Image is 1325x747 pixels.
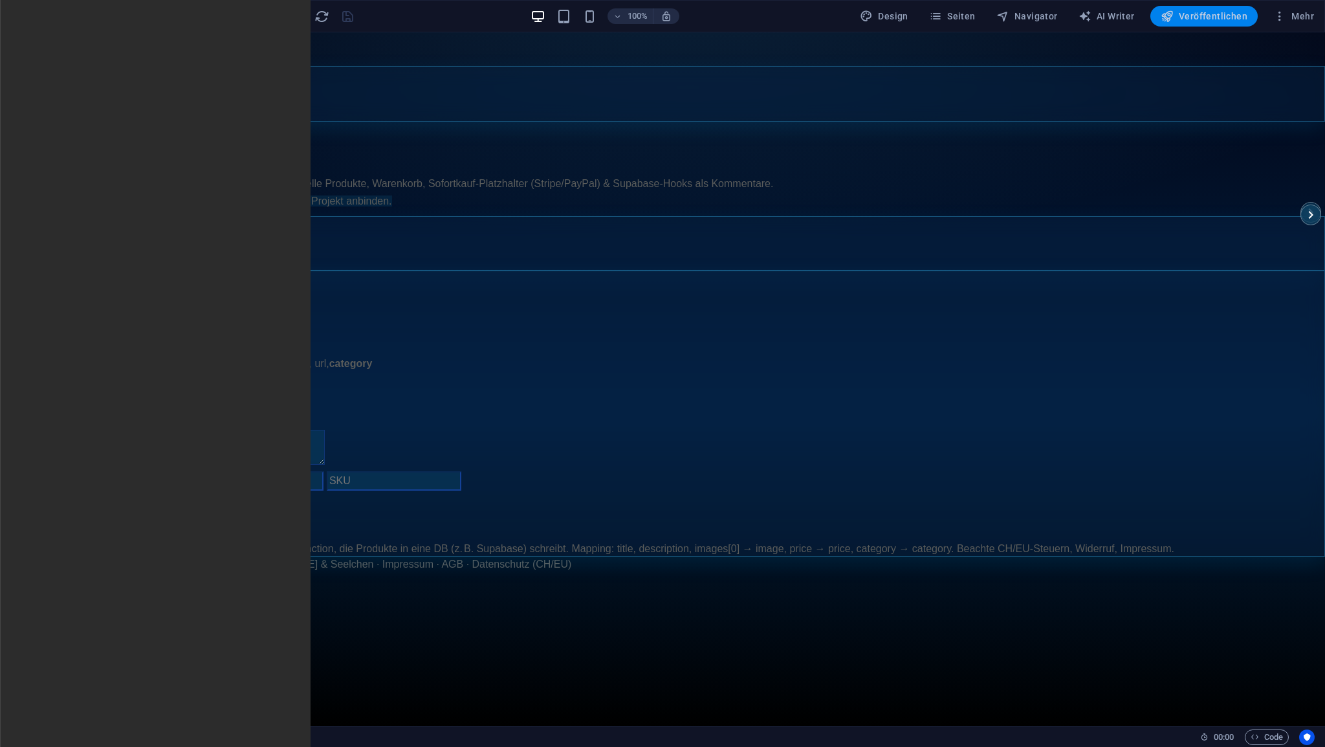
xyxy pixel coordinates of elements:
[627,8,648,24] h6: 100%
[1073,6,1140,27] button: AI Writer
[1079,10,1135,23] span: AI Writer
[991,6,1063,27] button: Navigator
[1268,6,1319,27] button: Mehr
[860,10,908,23] span: Design
[996,10,1058,23] span: Navigator
[1251,730,1283,745] span: Code
[1150,6,1258,27] button: Veröffentlichen
[1299,730,1315,745] button: Usercentrics
[855,6,914,27] button: Design
[924,6,981,27] button: Seiten
[929,10,976,23] span: Seiten
[1273,10,1314,23] span: Mehr
[1161,10,1247,23] span: Veröffentlichen
[1245,730,1289,745] button: Code
[1214,730,1234,745] span: 00 00
[608,8,653,24] button: 100%
[314,9,329,24] i: Seite neu laden
[314,8,329,24] button: reload
[855,6,914,27] div: Design (Strg+Alt+Y)
[1200,730,1234,745] h6: Session-Zeit
[661,10,672,22] i: Bei Größenänderung Zoomstufe automatisch an das gewählte Gerät anpassen.
[1223,732,1225,742] span: :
